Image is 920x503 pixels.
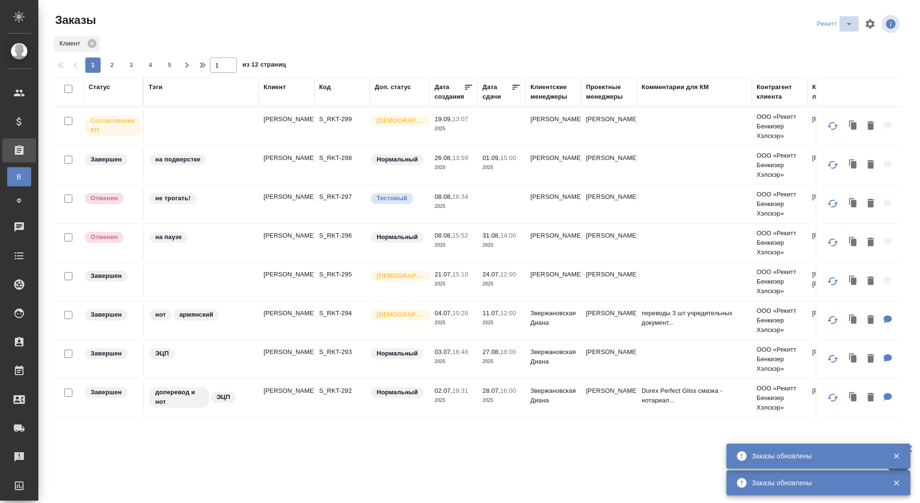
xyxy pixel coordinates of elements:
[370,386,425,399] div: Статус по умолчанию для стандартных заказов
[526,149,581,182] td: [PERSON_NAME]
[879,310,897,330] button: Для КМ: переводы 3 шт учредительных документов с русского на армянский язык и затем нотариально з...
[7,191,31,210] a: Ф
[500,232,516,239] p: 14:00
[155,388,203,407] p: доперевод и нот
[483,348,500,355] p: 27.08,
[435,82,464,102] div: Дата создания
[155,155,200,164] p: на подверстке
[149,82,162,92] div: Тэги
[264,114,310,124] p: [PERSON_NAME]
[264,231,310,240] p: [PERSON_NAME]
[91,310,122,320] p: Завершен
[84,192,138,205] div: Выставляет КМ после отмены со стороны клиента. Если уже после запуска – КМ пишет ПМу про отмену, ...
[757,82,803,102] div: Контрагент клиента
[807,343,863,376] td: [PERSON_NAME]
[155,349,169,358] p: ЭЦП
[807,226,863,260] td: [PERSON_NAME]
[91,116,135,135] p: Согласование КП
[319,192,365,202] p: S_RKT-297
[435,232,452,239] p: 08.08,
[862,388,879,408] button: Удалить
[319,82,331,92] div: Код
[435,163,473,172] p: 2025
[84,153,138,166] div: Выставляет КМ при направлении счета или после выполнения всех работ/сдачи заказа клиенту. Окончат...
[483,318,521,328] p: 2025
[757,306,803,335] p: ООО «Рекитт Бенкизер Хэлскэр»
[377,232,418,242] p: Нормальный
[642,386,747,405] p: Durex Perfect Gliss смазка - нотариал...
[500,348,516,355] p: 18:00
[862,310,879,330] button: Удалить
[483,240,521,250] p: 2025
[581,110,637,143] td: [PERSON_NAME]
[452,193,468,200] p: 16:34
[155,310,166,320] p: нот
[319,347,365,357] p: S_RKT-293
[452,154,468,161] p: 13:59
[375,82,411,92] div: Доп. статус
[54,36,100,52] div: Клиент
[812,82,858,102] div: Контактное лицо
[452,348,468,355] p: 16:48
[500,154,516,161] p: 15:00
[526,343,581,376] td: Звержановская Диана
[435,193,452,200] p: 08.08,
[264,386,310,396] p: [PERSON_NAME]
[12,196,26,206] span: Ф
[483,396,521,405] p: 2025
[581,343,637,376] td: [PERSON_NAME]
[483,163,521,172] p: 2025
[452,309,468,317] p: 10:28
[124,60,139,70] span: 3
[757,151,803,180] p: ООО «Рекитт Бенкизер Хэлскэр»
[452,271,468,278] p: 15:10
[757,345,803,374] p: ООО «Рекитт Бенкизер Хэлскэр»
[124,57,139,73] button: 3
[581,265,637,298] td: [PERSON_NAME]
[807,187,863,221] td: [PERSON_NAME]
[435,124,473,134] p: 2025
[752,478,878,488] div: Заказы обновлены
[500,271,516,278] p: 12:00
[483,154,500,161] p: 01.09,
[435,240,473,250] p: 2025
[149,347,254,360] div: ЭЦП
[264,82,286,92] div: Клиент
[84,309,138,321] div: Выставляет КМ при направлении счета или после выполнения всех работ/сдачи заказа клиенту. Окончат...
[84,231,138,244] div: Выставляет КМ после отмены со стороны клиента. Если уже после запуска – КМ пишет ПМу про отмену, ...
[155,194,191,203] p: не трогать!
[377,194,407,203] p: Тестовый
[91,155,122,164] p: Завершен
[807,420,863,454] td: [PERSON_NAME]
[377,271,425,281] p: [DEMOGRAPHIC_DATA]
[91,194,118,203] p: Отменен
[862,116,879,136] button: Удалить
[91,271,122,281] p: Завершен
[377,155,418,164] p: Нормальный
[807,110,863,143] td: [PERSON_NAME]
[162,57,177,73] button: 5
[319,114,365,124] p: S_RKT-299
[526,110,581,143] td: [PERSON_NAME]
[435,387,452,394] p: 02.07,
[500,309,516,317] p: 12:00
[483,232,500,239] p: 31.08,
[435,279,473,289] p: 2025
[319,386,365,396] p: S_RKT-292
[149,153,254,166] div: на подверстке
[143,60,158,70] span: 4
[862,272,879,291] button: Удалить
[862,194,879,214] button: Удалить
[844,233,862,252] button: Клонировать
[807,381,863,415] td: [PERSON_NAME]
[581,226,637,260] td: [PERSON_NAME]
[844,116,862,136] button: Клонировать
[179,310,213,320] p: армянский
[377,349,418,358] p: Нормальный
[319,270,365,279] p: S_RKT-295
[581,381,637,415] td: [PERSON_NAME]
[435,348,452,355] p: 03.07,
[59,39,84,48] p: Клиент
[89,82,110,92] div: Статус
[370,114,425,127] div: Выставляется автоматически для первых 3 заказов нового контактного лица. Особое внимание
